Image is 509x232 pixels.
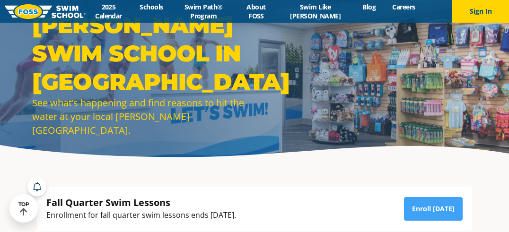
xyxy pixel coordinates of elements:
img: FOSS Swim School Logo [5,4,86,19]
a: Enroll [DATE] [404,197,463,221]
div: TOP [18,201,29,216]
a: 2025 Calendar [86,2,132,20]
a: Swim Path® Program [171,2,236,20]
a: Swim Like [PERSON_NAME] [277,2,354,20]
div: Fall Quarter Swim Lessons [46,196,236,209]
a: Blog [354,2,384,11]
a: About FOSS [236,2,277,20]
div: See what’s happening and find reasons to hit the water at your local [PERSON_NAME][GEOGRAPHIC_DATA]. [32,96,250,137]
a: Schools [132,2,171,11]
a: Careers [384,2,423,11]
h1: [PERSON_NAME] Swim School in [GEOGRAPHIC_DATA] [32,11,250,96]
div: Enrollment for fall quarter swim lessons ends [DATE]. [46,209,236,222]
